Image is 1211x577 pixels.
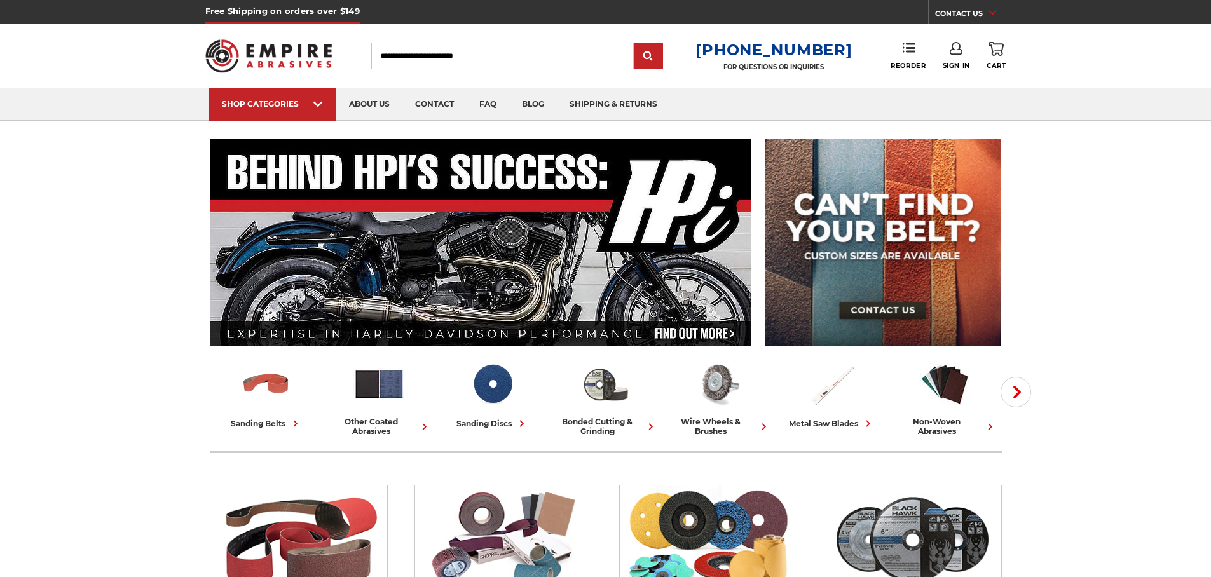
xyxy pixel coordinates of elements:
div: SHOP CATEGORIES [222,99,324,109]
a: sanding discs [441,358,544,430]
a: faq [467,88,509,121]
span: Reorder [891,62,926,70]
img: Sanding Belts [240,358,292,411]
a: other coated abrasives [328,358,431,436]
span: Sign In [943,62,970,70]
img: Metal Saw Blades [805,358,858,411]
div: other coated abrasives [328,417,431,436]
img: Wire Wheels & Brushes [692,358,745,411]
a: metal saw blades [781,358,884,430]
div: metal saw blades [789,417,875,430]
button: Next [1001,377,1031,407]
div: non-woven abrasives [894,417,997,436]
img: Non-woven Abrasives [919,358,971,411]
div: wire wheels & brushes [667,417,770,436]
input: Submit [636,44,661,69]
div: sanding belts [231,417,302,430]
a: about us [336,88,402,121]
p: FOR QUESTIONS OR INQUIRIES [695,63,852,71]
a: Cart [987,42,1006,70]
a: shipping & returns [557,88,670,121]
div: sanding discs [456,417,528,430]
a: CONTACT US [935,6,1006,24]
a: contact [402,88,467,121]
a: non-woven abrasives [894,358,997,436]
a: wire wheels & brushes [667,358,770,436]
img: Banner for an interview featuring Horsepower Inc who makes Harley performance upgrades featured o... [210,139,752,346]
span: Cart [987,62,1006,70]
img: promo banner for custom belts. [765,139,1001,346]
a: Reorder [891,42,926,69]
a: blog [509,88,557,121]
a: sanding belts [215,358,318,430]
div: bonded cutting & grinding [554,417,657,436]
img: Other Coated Abrasives [353,358,406,411]
img: Bonded Cutting & Grinding [579,358,632,411]
img: Empire Abrasives [205,31,332,81]
a: [PHONE_NUMBER] [695,41,852,59]
img: Sanding Discs [466,358,519,411]
a: bonded cutting & grinding [554,358,657,436]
